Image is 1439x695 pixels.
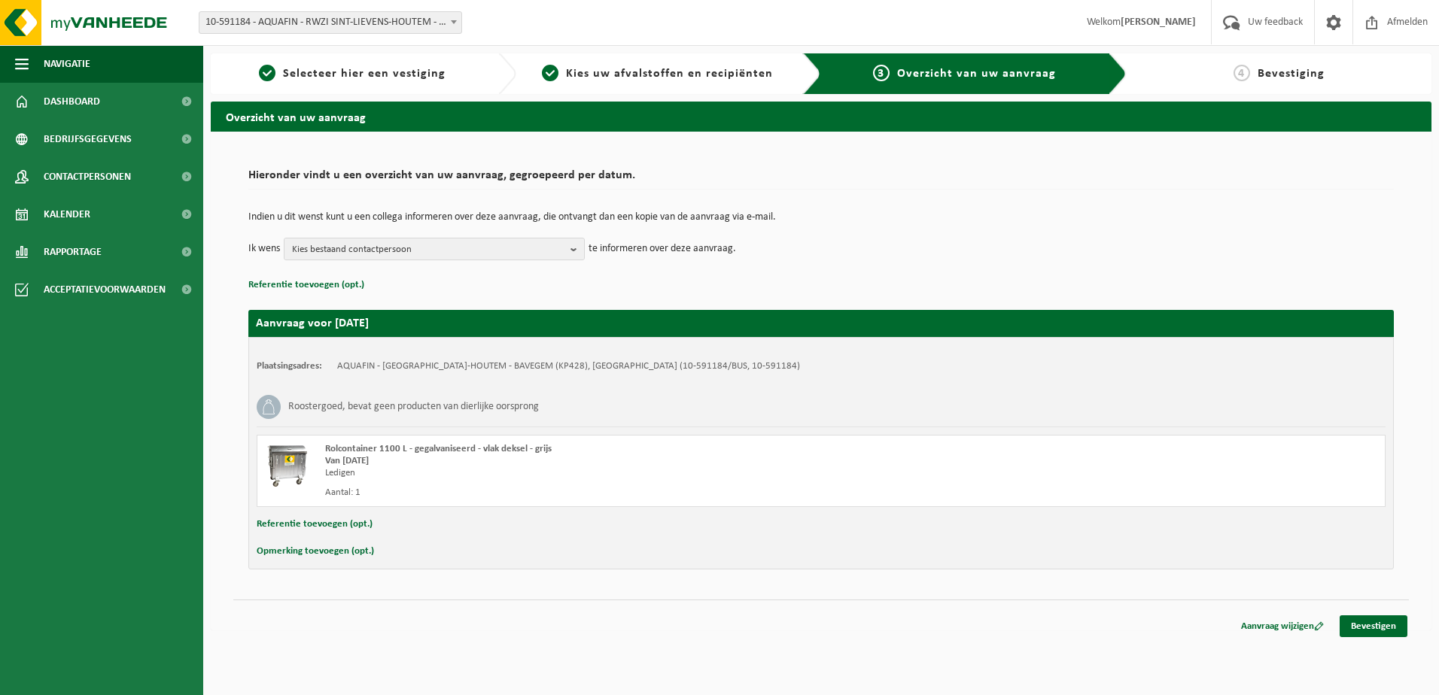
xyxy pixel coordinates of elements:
a: Aanvraag wijzigen [1230,615,1335,637]
h2: Hieronder vindt u een overzicht van uw aanvraag, gegroepeerd per datum. [248,169,1394,190]
span: Kalender [44,196,90,233]
button: Referentie toevoegen (opt.) [248,275,364,295]
strong: [PERSON_NAME] [1121,17,1196,28]
span: 10-591184 - AQUAFIN - RWZI SINT-LIEVENS-HOUTEM - BAVEGEM (KP428) - BAVEGEM [199,11,462,34]
button: Kies bestaand contactpersoon [284,238,585,260]
div: Ledigen [325,467,881,479]
span: Contactpersonen [44,158,131,196]
span: Bevestiging [1258,68,1325,80]
p: Indien u dit wenst kunt u een collega informeren over deze aanvraag, die ontvangt dan een kopie v... [248,212,1394,223]
span: 2 [542,65,558,81]
span: 4 [1234,65,1250,81]
a: 1Selecteer hier een vestiging [218,65,486,83]
a: 2Kies uw afvalstoffen en recipiënten [524,65,792,83]
strong: Van [DATE] [325,456,369,466]
span: Overzicht van uw aanvraag [897,68,1056,80]
span: Kies bestaand contactpersoon [292,238,564,261]
span: Rolcontainer 1100 L - gegalvaniseerd - vlak deksel - grijs [325,444,552,454]
p: Ik wens [248,238,280,260]
span: Rapportage [44,233,102,271]
span: 3 [873,65,890,81]
h2: Overzicht van uw aanvraag [211,102,1431,131]
span: Acceptatievoorwaarden [44,271,166,308]
button: Referentie toevoegen (opt.) [257,514,373,534]
span: Navigatie [44,45,90,83]
span: Kies uw afvalstoffen en recipiënten [566,68,773,80]
span: Bedrijfsgegevens [44,120,132,158]
td: AQUAFIN - [GEOGRAPHIC_DATA]-HOUTEM - BAVEGEM (KP428), [GEOGRAPHIC_DATA] (10-591184/BUS, 10-591184) [337,360,800,372]
p: te informeren over deze aanvraag. [589,238,736,260]
h3: Roostergoed, bevat geen producten van dierlijke oorsprong [288,395,539,419]
button: Opmerking toevoegen (opt.) [257,542,374,561]
strong: Plaatsingsadres: [257,361,322,371]
strong: Aanvraag voor [DATE] [256,317,369,329]
img: WB-1100-GAL-GY-01.png [265,443,310,488]
span: 1 [259,65,275,81]
div: Aantal: 1 [325,487,881,499]
a: Bevestigen [1340,615,1407,637]
span: Selecteer hier een vestiging [283,68,446,80]
span: Dashboard [44,83,100,120]
span: 10-591184 - AQUAFIN - RWZI SINT-LIEVENS-HOUTEM - BAVEGEM (KP428) - BAVEGEM [199,12,461,33]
